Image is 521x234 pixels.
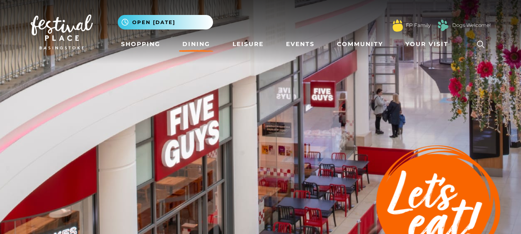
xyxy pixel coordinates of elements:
a: Leisure [229,37,267,52]
span: Your Visit [405,40,448,49]
img: Festival Place Logo [31,15,93,49]
a: Your Visit [402,37,456,52]
a: Dogs Welcome! [452,22,491,29]
a: Community [334,37,386,52]
a: Events [283,37,318,52]
a: Dining [179,37,213,52]
a: Shopping [118,37,164,52]
span: Open [DATE] [132,19,175,26]
a: FP Family [406,22,431,29]
button: Open [DATE] [118,15,213,29]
